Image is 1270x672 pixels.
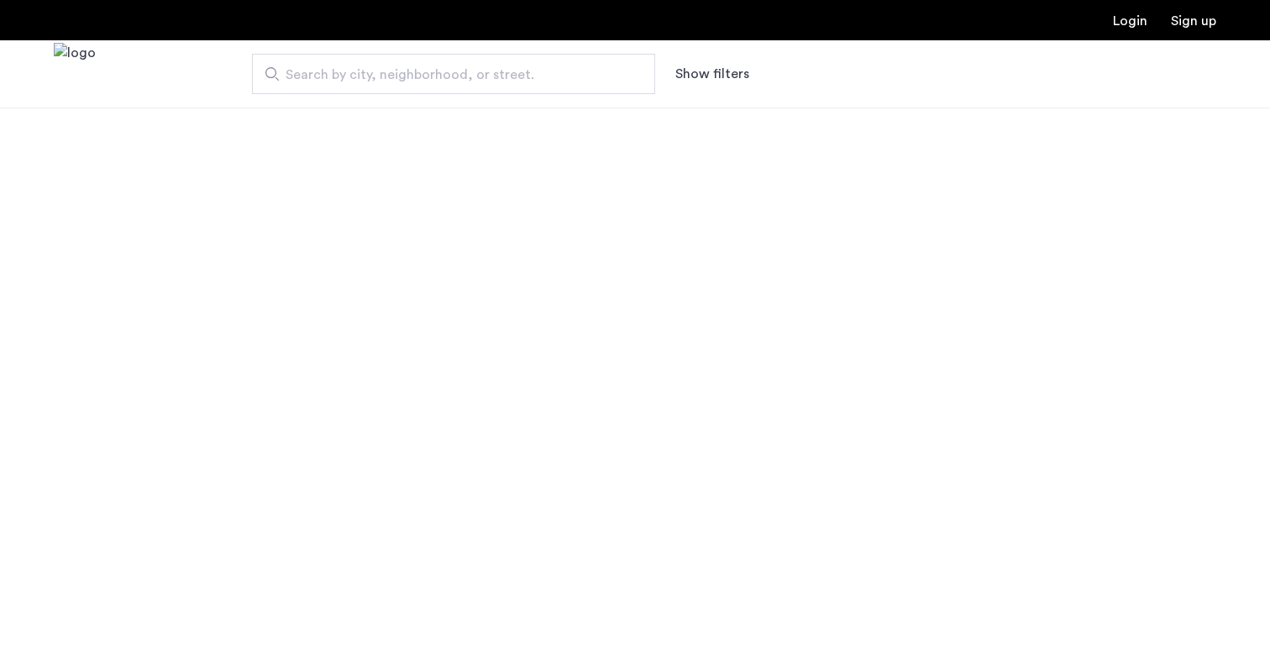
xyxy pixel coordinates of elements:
[1113,14,1147,28] a: Login
[54,43,96,106] a: Cazamio Logo
[286,65,608,85] span: Search by city, neighborhood, or street.
[252,54,655,94] input: Apartment Search
[1171,14,1216,28] a: Registration
[54,43,96,106] img: logo
[675,64,749,84] button: Show or hide filters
